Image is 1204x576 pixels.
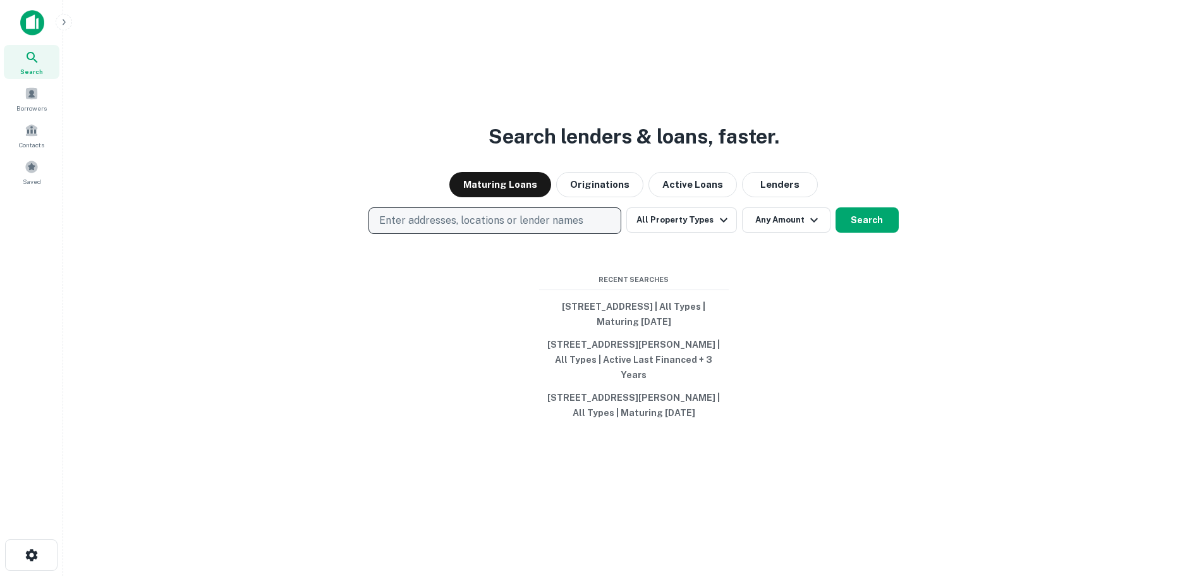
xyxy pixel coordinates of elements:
button: Active Loans [648,172,737,197]
a: Search [4,45,59,79]
span: Borrowers [16,103,47,113]
button: [STREET_ADDRESS][PERSON_NAME] | All Types | Active Last Financed + 3 Years [539,333,729,386]
button: Lenders [742,172,818,197]
span: Recent Searches [539,274,729,285]
img: capitalize-icon.png [20,10,44,35]
button: Search [836,207,899,233]
span: Search [20,66,43,77]
button: Maturing Loans [449,172,551,197]
a: Contacts [4,118,59,152]
button: [STREET_ADDRESS] | All Types | Maturing [DATE] [539,295,729,333]
a: Saved [4,155,59,189]
button: All Property Types [626,207,736,233]
button: Any Amount [742,207,830,233]
h3: Search lenders & loans, faster. [489,121,779,152]
span: Contacts [19,140,44,150]
iframe: Chat Widget [1141,475,1204,536]
a: Borrowers [4,82,59,116]
span: Saved [23,176,41,187]
button: [STREET_ADDRESS][PERSON_NAME] | All Types | Maturing [DATE] [539,386,729,424]
p: Enter addresses, locations or lender names [379,213,583,228]
button: Originations [556,172,643,197]
button: Enter addresses, locations or lender names [368,207,621,234]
